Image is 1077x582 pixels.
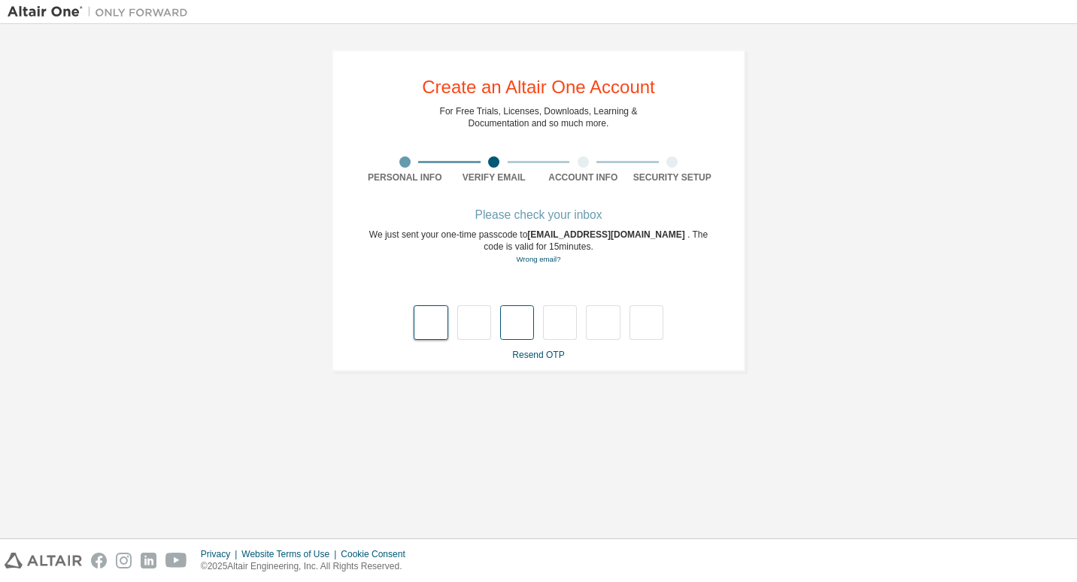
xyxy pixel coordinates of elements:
[360,229,717,265] div: We just sent your one-time passcode to . The code is valid for 15 minutes.
[91,553,107,568] img: facebook.svg
[527,229,687,240] span: [EMAIL_ADDRESS][DOMAIN_NAME]
[538,171,628,183] div: Account Info
[201,548,241,560] div: Privacy
[116,553,132,568] img: instagram.svg
[241,548,341,560] div: Website Terms of Use
[516,255,560,263] a: Go back to the registration form
[141,553,156,568] img: linkedin.svg
[8,5,196,20] img: Altair One
[341,548,414,560] div: Cookie Consent
[440,105,638,129] div: For Free Trials, Licenses, Downloads, Learning & Documentation and so much more.
[5,553,82,568] img: altair_logo.svg
[201,560,414,573] p: © 2025 Altair Engineering, Inc. All Rights Reserved.
[360,171,450,183] div: Personal Info
[165,553,187,568] img: youtube.svg
[422,78,655,96] div: Create an Altair One Account
[450,171,539,183] div: Verify Email
[512,350,564,360] a: Resend OTP
[360,211,717,220] div: Please check your inbox
[628,171,717,183] div: Security Setup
